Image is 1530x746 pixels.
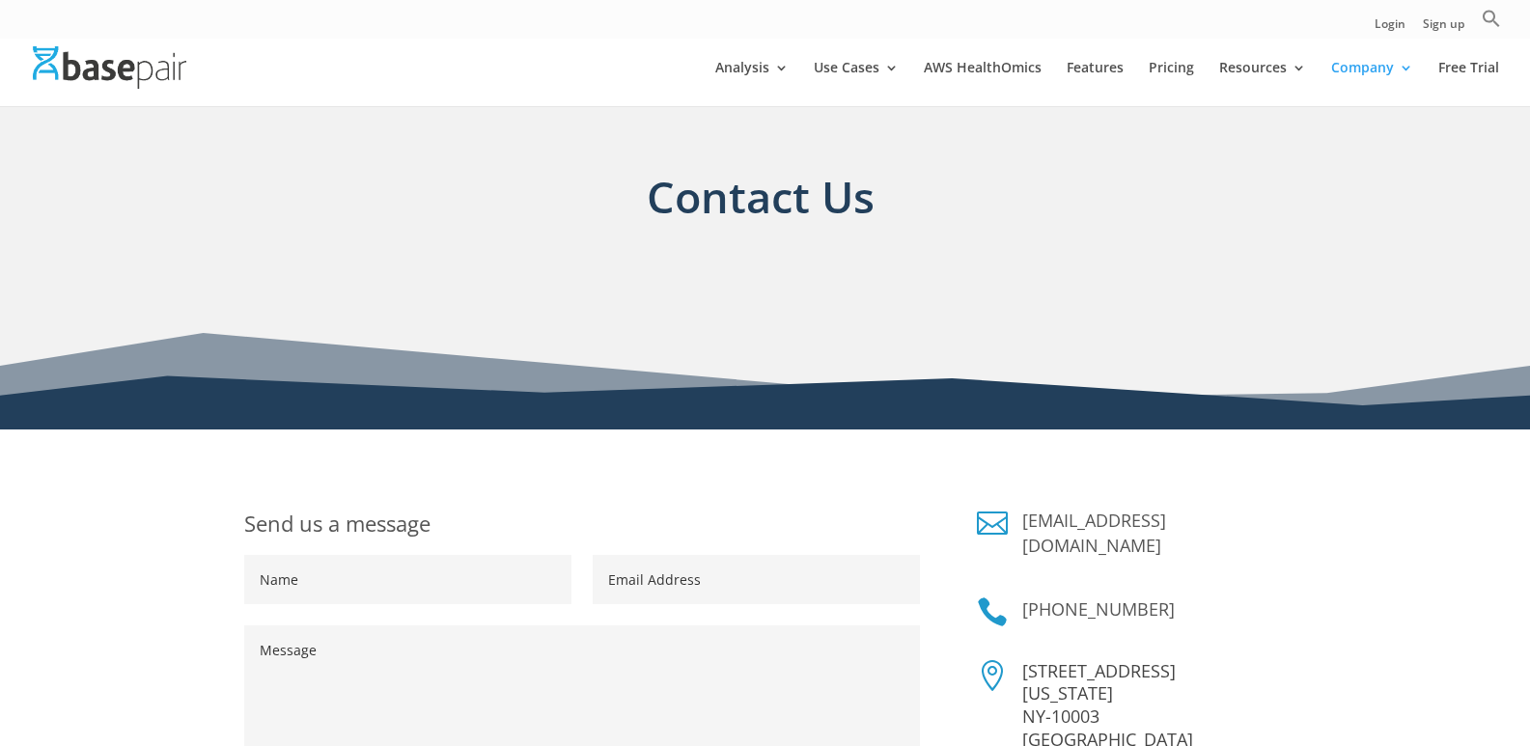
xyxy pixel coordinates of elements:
a: AWS HealthOmics [924,61,1042,106]
input: Name [244,555,571,604]
img: Basepair [33,46,186,88]
a: Free Trial [1438,61,1499,106]
a: [EMAIL_ADDRESS][DOMAIN_NAME] [1022,509,1166,557]
span:  [977,660,1008,691]
a: Use Cases [814,61,899,106]
a: Sign up [1423,18,1464,39]
a: Company [1331,61,1413,106]
h1: Send us a message [244,508,920,555]
a:  [977,596,1008,627]
a:  [977,508,1008,539]
svg: Search [1482,9,1501,28]
a: Resources [1219,61,1306,106]
a: Analysis [715,61,789,106]
a: Login [1375,18,1405,39]
a: [PHONE_NUMBER] [1022,597,1175,621]
a: Pricing [1149,61,1194,106]
input: Email Address [593,555,920,604]
a: Features [1067,61,1124,106]
h1: Contact Us [244,165,1277,259]
a: Search Icon Link [1482,9,1501,39]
